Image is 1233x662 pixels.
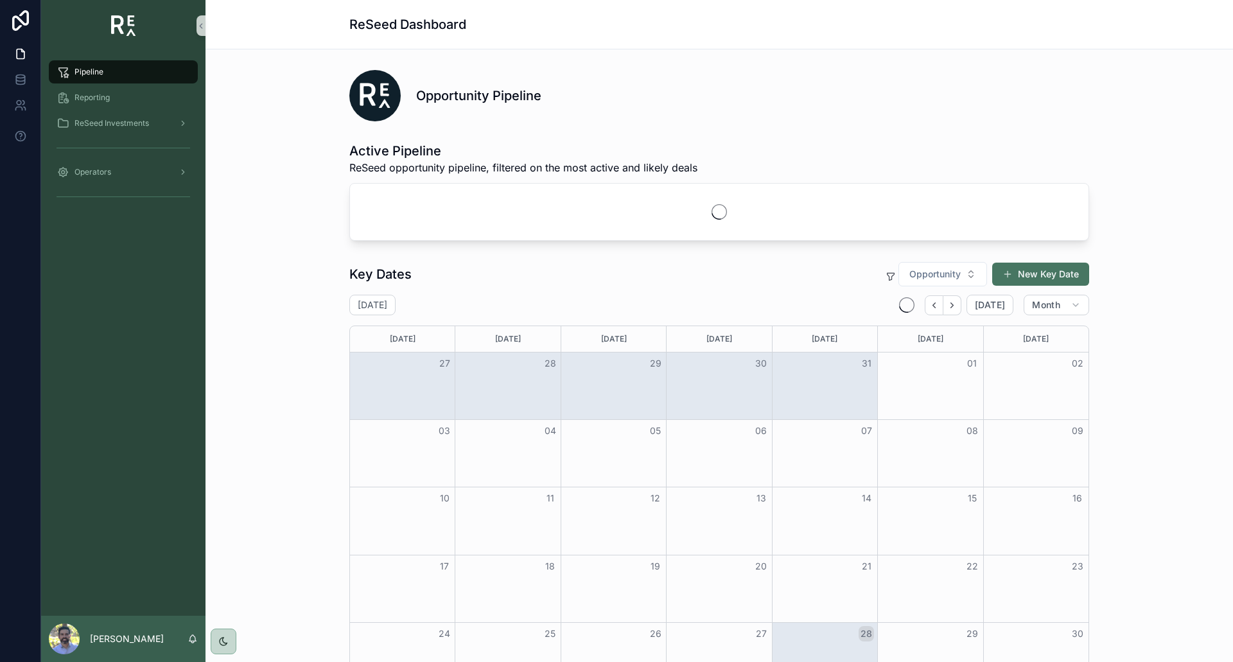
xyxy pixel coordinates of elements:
button: 20 [753,559,769,574]
button: [DATE] [966,295,1013,315]
a: Reporting [49,86,198,109]
button: 23 [1070,559,1085,574]
button: 08 [965,423,980,439]
button: 02 [1070,356,1085,371]
button: 06 [753,423,769,439]
button: 16 [1070,491,1085,506]
button: 27 [437,356,452,371]
button: 07 [859,423,874,439]
button: 31 [859,356,874,371]
button: 05 [648,423,663,439]
span: Pipeline [74,67,103,77]
a: Operators [49,161,198,184]
h1: Active Pipeline [349,142,697,160]
h1: Key Dates [349,265,412,283]
div: [DATE] [669,326,769,352]
button: 30 [1070,626,1085,641]
span: ReSeed opportunity pipeline, filtered on the most active and likely deals [349,160,697,175]
div: [DATE] [352,326,453,352]
button: 10 [437,491,452,506]
span: Opportunity [909,268,961,281]
h2: [DATE] [358,299,387,311]
button: 30 [753,356,769,371]
button: New Key Date [992,263,1089,286]
p: [PERSON_NAME] [90,632,164,645]
button: 21 [859,559,874,574]
button: 29 [648,356,663,371]
button: 28 [543,356,558,371]
span: ReSeed Investments [74,118,149,128]
button: 15 [965,491,980,506]
button: 04 [543,423,558,439]
div: [DATE] [563,326,664,352]
button: 13 [753,491,769,506]
button: Month [1024,295,1089,315]
h1: Opportunity Pipeline [416,87,541,105]
span: Reporting [74,92,110,103]
button: 22 [965,559,980,574]
button: 18 [543,559,558,574]
button: 26 [648,626,663,641]
a: ReSeed Investments [49,112,198,135]
div: [DATE] [986,326,1087,352]
button: 12 [648,491,663,506]
a: Pipeline [49,60,198,83]
button: 11 [543,491,558,506]
button: 25 [543,626,558,641]
div: [DATE] [880,326,981,352]
button: 28 [859,626,874,641]
button: 14 [859,491,874,506]
button: 03 [437,423,452,439]
button: 27 [753,626,769,641]
button: Next [943,295,961,315]
button: Select Button [898,262,987,286]
img: App logo [111,15,136,36]
span: Operators [74,167,111,177]
span: Month [1032,299,1060,311]
button: 17 [437,559,452,574]
button: 01 [965,356,980,371]
span: [DATE] [975,299,1005,311]
button: Back [925,295,943,315]
button: 09 [1070,423,1085,439]
div: [DATE] [774,326,875,352]
button: 19 [648,559,663,574]
div: [DATE] [457,326,558,352]
div: scrollable content [41,51,205,223]
button: 29 [965,626,980,641]
button: 24 [437,626,452,641]
h1: ReSeed Dashboard [349,15,466,33]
